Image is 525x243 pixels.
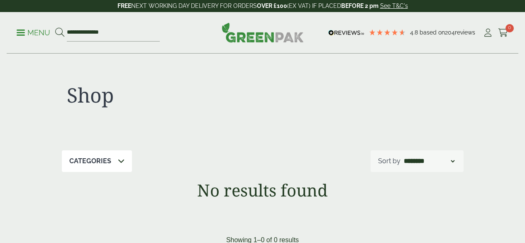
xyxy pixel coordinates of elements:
i: Cart [498,29,508,37]
span: 204 [445,29,455,36]
img: GreenPak Supplies [222,22,304,42]
span: reviews [455,29,475,36]
i: My Account [483,29,493,37]
p: Categories [69,156,111,166]
span: 0 [505,24,514,32]
strong: OVER £100 [257,2,287,9]
a: 0 [498,27,508,39]
a: See T&C's [380,2,408,9]
p: Sort by [378,156,400,166]
h1: No results found [39,180,486,200]
span: 4.8 [410,29,420,36]
div: 4.79 Stars [369,29,406,36]
h1: Shop [67,83,258,107]
span: Based on [420,29,445,36]
strong: BEFORE 2 pm [341,2,378,9]
strong: FREE [117,2,131,9]
p: Menu [17,28,50,38]
img: REVIEWS.io [328,30,364,36]
a: Menu [17,28,50,36]
select: Shop order [402,156,456,166]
